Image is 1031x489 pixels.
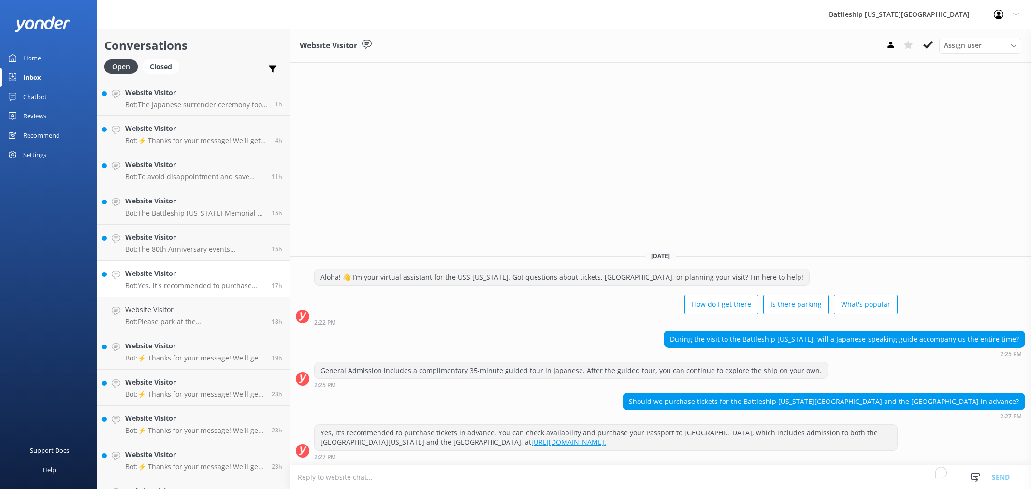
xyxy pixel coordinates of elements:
div: Settings [23,145,46,164]
p: Bot: ⚡ Thanks for your message! We'll get back to you as soon as we can. In the meantime, feel fr... [125,426,264,435]
span: Sep 02 2025 02:01pm (UTC -10:00) Pacific/Honolulu [272,317,282,326]
strong: 2:25 PM [314,382,336,388]
h4: Website Visitor [125,196,264,206]
a: Website VisitorBot:⚡ Thanks for your message! We'll get back to you as soon as we can. In the mea... [97,370,290,406]
span: Sep 02 2025 01:07pm (UTC -10:00) Pacific/Honolulu [272,354,282,362]
a: Website VisitorBot:⚡ Thanks for your message! We'll get back to you as soon as we can. In the mea... [97,116,290,152]
h4: Website Visitor [125,449,264,460]
div: Sep 02 2025 02:27pm (UTC -10:00) Pacific/Honolulu [623,413,1025,419]
div: Sep 02 2025 02:25pm (UTC -10:00) Pacific/Honolulu [664,350,1025,357]
div: Home [23,48,41,68]
div: General Admission includes a complimentary 35-minute guided tour in Japanese. After the guided to... [315,362,828,379]
h4: Website Visitor [125,123,268,134]
strong: 2:22 PM [314,320,336,326]
a: Website VisitorBot:Please park at the [GEOGRAPHIC_DATA] parking lot, which has a fee of $7, and t... [97,297,290,333]
div: Should we purchase tickets for the Battleship [US_STATE][GEOGRAPHIC_DATA] and the [GEOGRAPHIC_DAT... [623,393,1025,410]
p: Bot: The Japanese surrender ceremony took place on the deck of the USS [US_STATE]. The exact spot... [125,101,268,109]
a: [URL][DOMAIN_NAME]. [531,437,606,446]
a: Closed [143,61,184,72]
div: Sep 02 2025 02:22pm (UTC -10:00) Pacific/Honolulu [314,319,898,326]
img: yonder-white-logo.png [15,16,70,32]
p: Bot: The Battleship [US_STATE] Memorial is located on an active U.S. Navy base and can be accesse... [125,209,264,217]
h2: Conversations [104,36,282,55]
span: Sep 03 2025 07:05am (UTC -10:00) Pacific/Honolulu [275,100,282,108]
span: Sep 02 2025 09:00pm (UTC -10:00) Pacific/Honolulu [272,173,282,181]
div: Sep 02 2025 02:25pm (UTC -10:00) Pacific/Honolulu [314,381,828,388]
span: [DATE] [645,252,676,260]
span: Sep 02 2025 08:50am (UTC -10:00) Pacific/Honolulu [272,426,282,434]
div: During the visit to the Battleship [US_STATE], will a Japanese-speaking guide accompany us the en... [664,331,1025,347]
h4: Website Visitor [125,87,268,98]
span: Sep 02 2025 08:49am (UTC -10:00) Pacific/Honolulu [272,462,282,471]
a: Open [104,61,143,72]
p: Bot: ⚡ Thanks for your message! We'll get back to you as soon as we can. In the meantime, feel fr... [125,462,264,471]
a: Website VisitorBot:The Japanese surrender ceremony took place on the deck of the USS [US_STATE]. ... [97,80,290,116]
p: Bot: Please park at the [GEOGRAPHIC_DATA] parking lot, which has a fee of $7, and then take the s... [125,317,264,326]
span: Sep 02 2025 05:05pm (UTC -10:00) Pacific/Honolulu [272,245,282,253]
div: Yes, it's recommended to purchase tickets in advance. You can check availability and purchase you... [315,425,897,450]
h4: Website Visitor [125,413,264,424]
div: Recommend [23,126,60,145]
a: Website VisitorBot:⚡ Thanks for your message! We'll get back to you as soon as we can. In the mea... [97,442,290,478]
button: What's popular [834,295,898,314]
h4: Website Visitor [125,341,264,351]
p: Bot: Yes, it's recommended to purchase tickets in advance. You can check availability and purchas... [125,281,264,290]
strong: 2:25 PM [1000,351,1022,357]
div: Aloha! 👋 I’m your virtual assistant for the USS [US_STATE]. Got questions about tickets, [GEOGRAP... [315,269,809,286]
div: Inbox [23,68,41,87]
p: Bot: The 80th Anniversary events commemorating the end of WWII will take place from [DATE] to [DA... [125,245,264,254]
div: Open [104,59,138,74]
h4: Website Visitor [125,377,264,388]
div: Support Docs [30,441,69,460]
p: Bot: ⚡ Thanks for your message! We'll get back to you as soon as we can. In the meantime, feel fr... [125,390,264,399]
a: Website VisitorBot:Yes, it's recommended to purchase tickets in advance. You can check availabili... [97,261,290,297]
div: Sep 02 2025 02:27pm (UTC -10:00) Pacific/Honolulu [314,453,898,460]
p: Bot: ⚡ Thanks for your message! We'll get back to you as soon as we can. In the meantime, feel fr... [125,136,268,145]
h4: Website Visitor [125,304,264,315]
h3: Website Visitor [300,40,357,52]
h4: Website Visitor [125,268,264,279]
span: Sep 02 2025 08:53am (UTC -10:00) Pacific/Honolulu [272,390,282,398]
span: Sep 02 2025 05:14pm (UTC -10:00) Pacific/Honolulu [272,209,282,217]
span: Sep 02 2025 02:27pm (UTC -10:00) Pacific/Honolulu [272,281,282,289]
div: Reviews [23,106,46,126]
a: Website VisitorBot:To avoid disappointment and save time, it's highly recommended to reserve tick... [97,152,290,188]
div: Help [43,460,56,479]
button: Is there parking [763,295,829,314]
span: Sep 03 2025 04:13am (UTC -10:00) Pacific/Honolulu [275,136,282,144]
div: Assign User [939,38,1021,53]
h4: Website Visitor [125,232,264,243]
a: Website VisitorBot:⚡ Thanks for your message! We'll get back to you as soon as we can. In the mea... [97,406,290,442]
div: Closed [143,59,179,74]
a: Website VisitorBot:⚡ Thanks for your message! We'll get back to you as soon as we can. In the mea... [97,333,290,370]
span: Assign user [944,40,982,51]
button: How do I get there [684,295,758,314]
strong: 2:27 PM [1000,414,1022,419]
h4: Website Visitor [125,159,264,170]
p: Bot: ⚡ Thanks for your message! We'll get back to you as soon as we can. In the meantime, feel fr... [125,354,264,362]
p: Bot: To avoid disappointment and save time, it's highly recommended to reserve tickets or tours t... [125,173,264,181]
a: Website VisitorBot:The 80th Anniversary events commemorating the end of WWII will take place from... [97,225,290,261]
textarea: To enrich screen reader interactions, please activate Accessibility in Grammarly extension settings [290,465,1031,489]
strong: 2:27 PM [314,454,336,460]
a: Website VisitorBot:The Battleship [US_STATE] Memorial is located on an active U.S. Navy base and ... [97,188,290,225]
div: Chatbot [23,87,47,106]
